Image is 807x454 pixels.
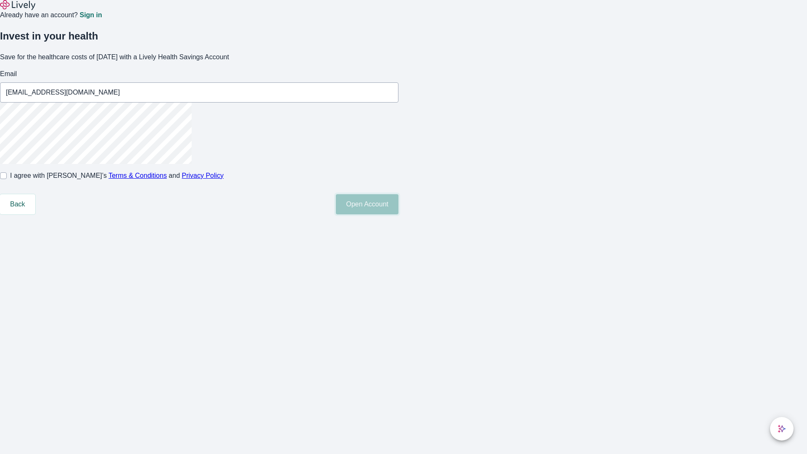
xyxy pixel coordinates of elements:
[770,417,794,441] button: chat
[182,172,224,179] a: Privacy Policy
[108,172,167,179] a: Terms & Conditions
[10,171,224,181] span: I agree with [PERSON_NAME]’s and
[778,425,786,433] svg: Lively AI Assistant
[79,12,102,18] a: Sign in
